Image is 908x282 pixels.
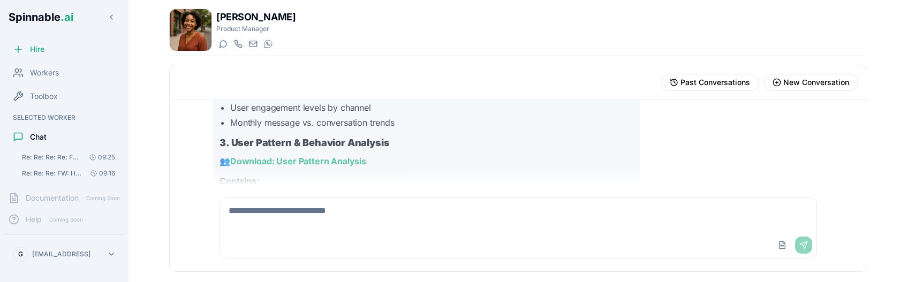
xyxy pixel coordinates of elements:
span: Coming Soon [46,215,86,225]
button: View past conversations [661,74,759,91]
span: Toolbox [30,91,58,102]
button: Start new conversation [763,74,858,91]
h1: [PERSON_NAME] [216,10,296,25]
p: [EMAIL_ADDRESS] [32,250,90,258]
img: Taylor Mitchell [170,9,211,51]
span: G [18,250,23,258]
button: Start a chat with Taylor Mitchell [216,37,229,50]
span: Coming Soon [83,193,123,203]
div: Selected Worker [4,111,124,124]
button: Open conversation: Re: Re: Re: FW: How to find the perfect name Go ahead Taylor On Wed, 3 Sep 202... [17,166,120,181]
button: G[EMAIL_ADDRESS] [9,243,120,265]
span: 09:25 [85,153,115,162]
span: Hire [30,44,44,55]
button: Show all conversations [17,182,120,195]
li: Monthly message vs. conversation trends [230,116,634,129]
button: Start a call with Taylor Mitchell [231,37,244,50]
button: Open conversation: Re: Re: Re: Re: FW: How to find the perfect name You’re focusing too much on v... [17,150,120,165]
span: Re: Re: Re: Re: FW: How to find the perfect name You’re focusing too much on voice. It’s one of .... [22,153,82,162]
span: New Conversation [783,77,849,88]
span: Past Conversations [680,77,750,88]
span: Help [26,214,42,225]
span: Workers [30,67,59,78]
button: Send email to taylor.mitchell@getspinnable.ai [246,37,259,50]
span: Re: Re: Re: FW: How to find the perfect name Go ahead Taylor On Wed, 3 Sep 2025 at 09:02, ...: I'... [22,169,82,178]
p: Product Manager [216,25,296,33]
li: User engagement levels by channel [230,101,634,114]
a: Download: User Pattern Analysis [230,156,366,166]
strong: Contains: [220,176,259,186]
img: WhatsApp [264,40,273,48]
p: 👥 [220,155,634,169]
span: Chat [30,132,47,142]
span: Spinnable [9,11,73,24]
span: .ai [60,11,73,24]
button: WhatsApp [261,37,274,50]
span: Documentation [26,193,79,203]
strong: 3. User Pattern & Behavior Analysis [220,137,389,148]
span: 09:16 [86,169,115,178]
